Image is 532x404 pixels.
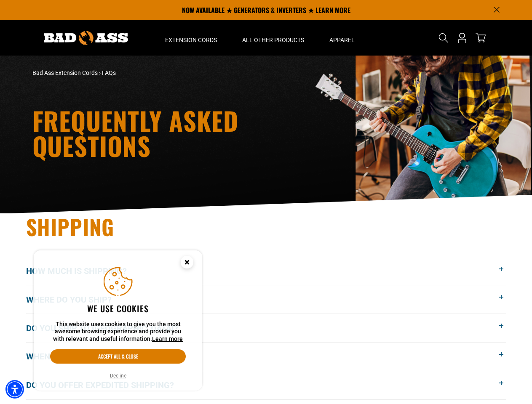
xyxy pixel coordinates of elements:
[242,36,304,44] span: All Other Products
[44,31,128,45] img: Bad Ass Extension Cords
[26,293,124,306] span: Where do you ship?
[102,69,116,76] span: FAQs
[26,211,115,242] span: Shipping
[50,303,186,314] h2: We use cookies
[32,69,340,77] nav: breadcrumbs
[230,20,317,56] summary: All Other Products
[99,69,101,76] span: ›
[50,321,186,343] p: This website uses cookies to give you the most awesome browsing experience and provide you with r...
[165,36,217,44] span: Extension Cords
[152,335,183,342] a: This website uses cookies to give you the most awesome browsing experience and provide you with r...
[26,314,506,342] button: Do you ship to [GEOGRAPHIC_DATA]?
[5,380,24,399] div: Accessibility Menu
[26,265,139,277] span: How much is shipping?
[152,20,230,56] summary: Extension Cords
[455,20,469,56] a: Open this option
[172,250,202,276] button: Close this option
[317,20,367,56] summary: Apparel
[474,33,487,43] a: cart
[32,108,340,158] h1: Frequently Asked Questions
[329,36,355,44] span: Apparel
[437,31,450,45] summary: Search
[26,257,506,285] button: How much is shipping?
[26,371,506,399] button: Do you offer expedited shipping?
[50,349,186,364] button: Accept all & close
[107,372,129,380] button: Decline
[26,322,191,335] span: Do you ship to [GEOGRAPHIC_DATA]?
[26,285,506,314] button: Where do you ship?
[26,350,172,363] span: When will my order get here?
[32,69,98,76] a: Bad Ass Extension Cords
[34,250,202,391] aside: Cookie Consent
[26,343,506,371] button: When will my order get here?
